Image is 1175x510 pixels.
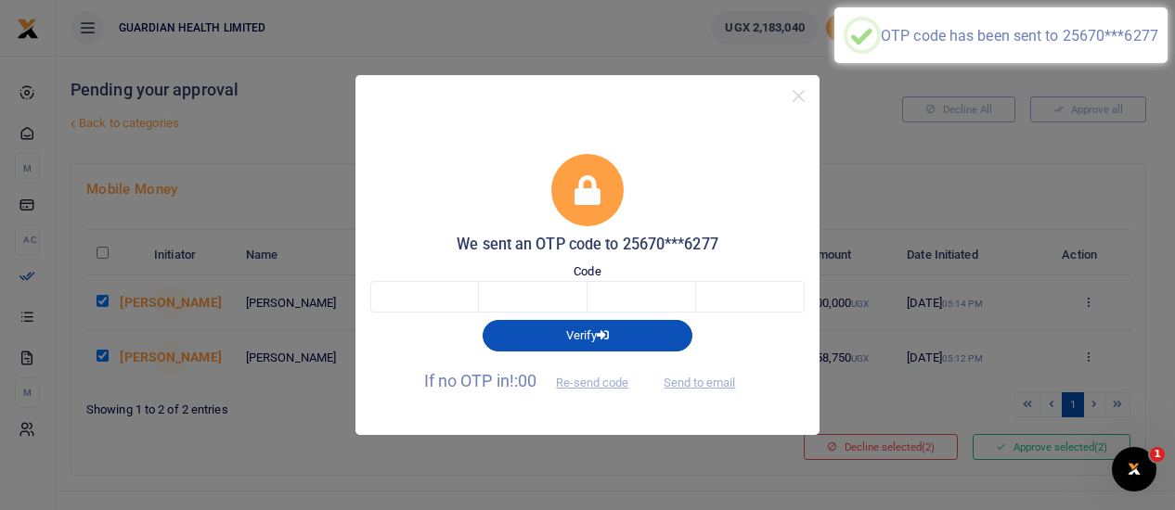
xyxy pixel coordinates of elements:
button: Verify [483,320,692,351]
span: !:00 [510,371,536,390]
button: Close [785,83,812,109]
span: If no OTP in [424,371,645,390]
div: OTP code has been sent to 25670***6277 [881,27,1158,45]
label: Code [574,262,600,281]
iframe: Intercom live chat [1112,447,1156,491]
h5: We sent an OTP code to 25670***6277 [370,236,805,254]
span: 1 [1150,447,1165,462]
